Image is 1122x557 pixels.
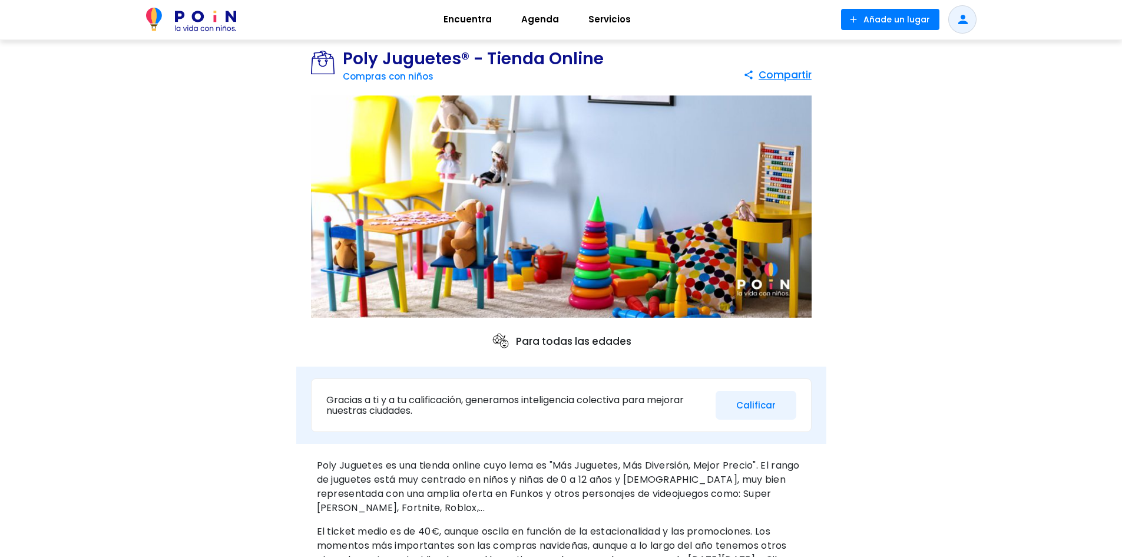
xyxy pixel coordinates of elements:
[716,391,796,420] button: Calificar
[343,70,433,83] a: Compras con niños
[507,5,574,34] a: Agenda
[491,332,631,351] p: Para todas las edades
[311,95,812,318] img: Poly Juguetes® - Tienda Online
[317,459,806,515] p: Poly Juguetes es una tienda online cuyo lema es "Más Juguetes, Más Diversión, Mejor Precio". El r...
[438,10,497,29] span: Encuentra
[146,8,236,31] img: POiN
[574,5,646,34] a: Servicios
[429,5,507,34] a: Encuentra
[516,10,564,29] span: Agenda
[583,10,636,29] span: Servicios
[326,395,707,416] p: Gracias a ti y a tu calificación, generamos inteligencia colectiva para mejorar nuestras ciudades.
[743,64,812,85] button: Compartir
[841,9,939,30] button: Añade un lugar
[491,332,510,351] img: ages icon
[343,51,604,67] h1: Poly Juguetes® - Tienda Online
[311,51,343,74] img: Compras con niños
